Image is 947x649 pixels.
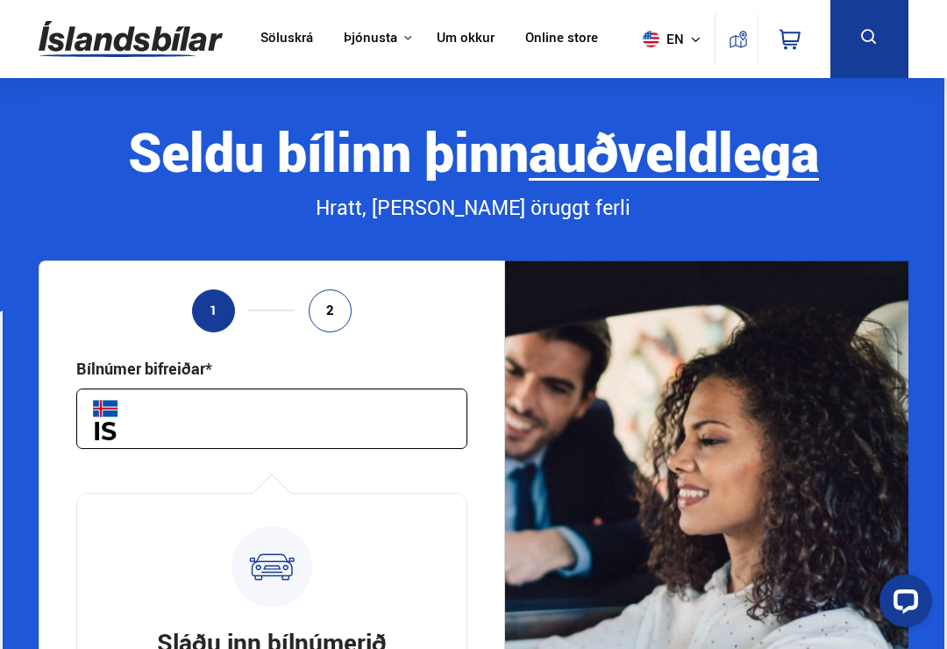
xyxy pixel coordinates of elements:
[344,30,397,46] button: Þjónusta
[260,30,313,48] a: Söluskrá
[643,31,659,47] img: svg+xml;base64,PHN2ZyB4bWxucz0iaHR0cDovL3d3dy53My5vcmcvMjAwMC9zdmciIHdpZHRoPSI1MTIiIGhlaWdodD0iNT...
[636,31,680,47] span: en
[326,303,334,317] span: 2
[529,115,819,188] b: auðveldlega
[39,193,908,223] div: Hratt, [PERSON_NAME] öruggt ferli
[636,13,715,65] button: en
[39,123,908,181] div: Seldu bílinn þinn
[437,30,495,48] a: Um okkur
[210,303,217,317] span: 1
[76,358,212,379] div: Bílnúmer bifreiðar*
[525,30,598,48] a: Online store
[39,11,223,68] img: G0Ugv5HjCgRt.svg
[865,567,939,641] iframe: LiveChat chat widget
